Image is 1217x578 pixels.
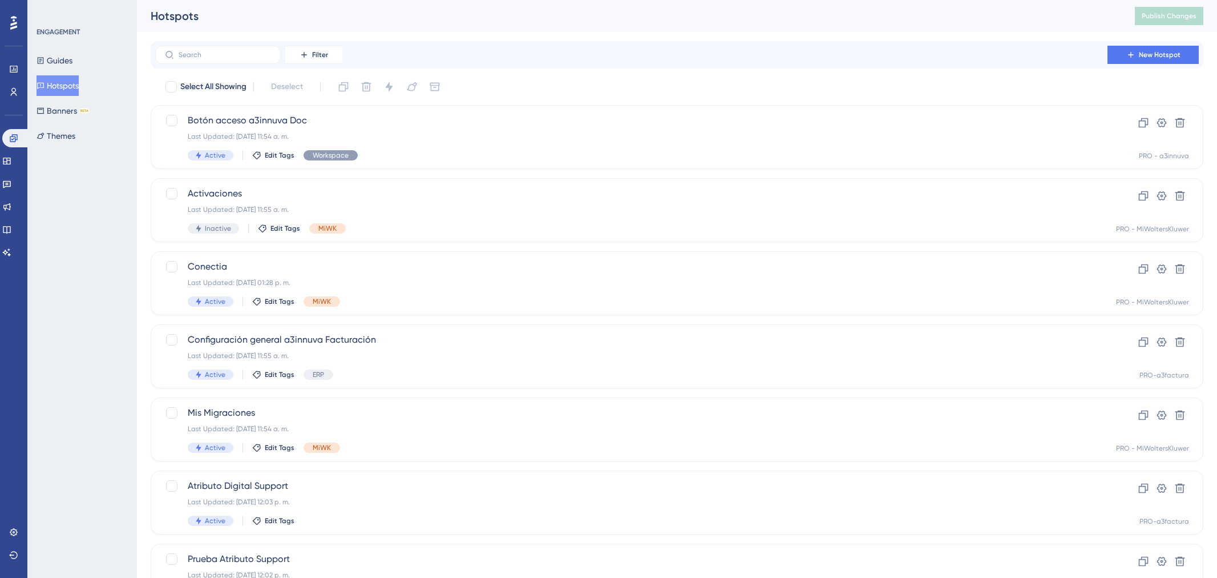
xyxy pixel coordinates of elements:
[1139,517,1189,526] div: PRO-a3factura
[188,205,1075,214] div: Last Updated: [DATE] 11:55 a. m.
[188,333,1075,347] span: Configuración general a3innuva Facturación
[205,516,225,525] span: Active
[313,443,331,452] span: MiWK
[205,151,225,160] span: Active
[318,224,337,233] span: MiWK
[188,497,1075,507] div: Last Updated: [DATE] 12:03 p. m.
[252,516,294,525] button: Edit Tags
[37,50,72,71] button: Guides
[179,51,271,59] input: Search
[265,370,294,379] span: Edit Tags
[1139,371,1189,380] div: PRO-a3factura
[1116,444,1189,453] div: PRO - MiWoltersKluwer
[188,351,1075,360] div: Last Updated: [DATE] 11:55 a. m.
[205,224,231,233] span: Inactive
[265,297,294,306] span: Edit Tags
[1139,50,1180,59] span: New Hotspot
[1135,7,1203,25] button: Publish Changes
[79,108,90,114] div: BETA
[271,80,303,94] span: Deselect
[37,101,90,121] button: BannersBETA
[205,297,225,306] span: Active
[205,370,225,379] span: Active
[188,406,1075,420] span: Mis Migraciones
[37,27,80,37] div: ENGAGEMENT
[188,114,1075,127] span: Botón acceso a3innuva Doc
[1142,11,1196,21] span: Publish Changes
[188,479,1075,493] span: Atributo Digital Support
[265,443,294,452] span: Edit Tags
[313,297,331,306] span: MiWK
[37,75,79,96] button: Hotspots
[188,132,1075,141] div: Last Updated: [DATE] 11:54 a. m.
[313,151,349,160] span: Workspace
[1107,46,1199,64] button: New Hotspot
[1116,224,1189,234] div: PRO - MiWoltersKluwer
[258,224,300,233] button: Edit Tags
[37,126,75,146] button: Themes
[252,370,294,379] button: Edit Tags
[261,77,313,97] button: Deselect
[180,80,246,94] span: Select All Showing
[188,278,1075,287] div: Last Updated: [DATE] 01:28 p. m.
[188,260,1075,274] span: Conectia
[188,424,1075,433] div: Last Updated: [DATE] 11:54 a. m.
[1116,298,1189,307] div: PRO - MiWoltersKluwer
[151,8,1106,24] div: Hotspots
[252,151,294,160] button: Edit Tags
[270,224,300,233] span: Edit Tags
[1139,151,1189,160] div: PRO - a3innuva
[265,516,294,525] span: Edit Tags
[252,443,294,452] button: Edit Tags
[285,46,342,64] button: Filter
[312,50,328,59] span: Filter
[205,443,225,452] span: Active
[265,151,294,160] span: Edit Tags
[188,552,1075,566] span: Prueba Atributo Support
[313,370,324,379] span: ERP
[188,187,1075,200] span: Activaciones
[252,297,294,306] button: Edit Tags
